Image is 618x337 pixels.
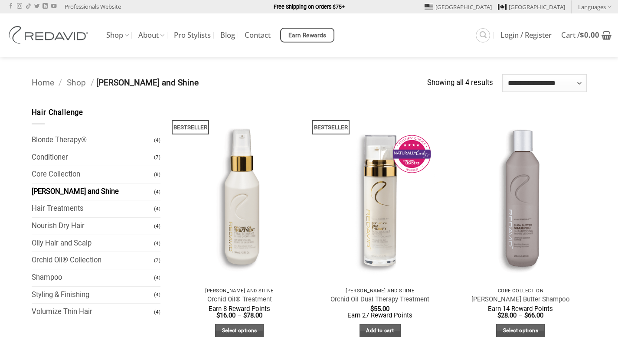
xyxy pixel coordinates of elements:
select: Shop order [502,74,587,92]
span: $ [497,311,501,319]
span: (7) [154,253,160,268]
span: / [91,78,94,88]
span: Earn 27 Reward Points [347,311,412,319]
a: Shampoo [32,269,154,286]
a: [GEOGRAPHIC_DATA] [425,0,492,13]
span: Login / Register [500,32,552,39]
a: About [138,27,164,44]
a: Pro Stylists [174,27,211,43]
a: Orchid Oil® Collection [32,252,154,269]
span: $ [580,30,584,40]
a: Contact [245,27,271,43]
bdi: 78.00 [243,311,262,319]
span: (4) [154,270,160,285]
span: $ [370,305,374,313]
p: Core Collection [459,288,582,294]
span: (4) [154,219,160,234]
span: $ [216,311,220,319]
p: [PERSON_NAME] and Shine [318,288,442,294]
a: Styling & Finishing [32,287,154,304]
span: – [518,311,523,319]
bdi: 0.00 [580,30,599,40]
a: Hair Treatments [32,200,154,217]
strong: Free Shipping on Orders $75+ [274,3,345,10]
a: [PERSON_NAME] and Shine [32,183,154,200]
a: Blog [220,27,235,43]
span: (4) [154,236,160,251]
span: – [237,311,242,319]
a: [GEOGRAPHIC_DATA] [498,0,565,13]
a: Home [32,78,54,88]
p: Showing all 4 results [427,77,493,89]
img: REDAVID Salon Products | United States [7,26,93,44]
bdi: 66.00 [524,311,543,319]
img: REDAVID Shea Butter Shampoo [455,107,587,283]
span: Earn 8 Reward Points [209,305,270,313]
a: Follow on Twitter [34,3,39,10]
a: Conditioner [32,149,154,166]
a: Follow on TikTok [26,3,31,10]
img: REDAVID Orchid Oil Treatment 90ml [173,107,306,283]
span: (7) [154,150,160,165]
bdi: 16.00 [216,311,235,319]
bdi: 55.00 [370,305,389,313]
a: [PERSON_NAME] Butter Shampoo [471,295,570,304]
a: Earn Rewards [280,28,334,43]
a: Oily Hair and Scalp [32,235,154,252]
a: Nourish Dry Hair [32,218,154,235]
nav: Breadcrumb [32,76,428,90]
span: (4) [154,304,160,320]
span: Earn 14 Reward Points [488,305,553,313]
span: (4) [154,133,160,148]
a: Volumize Thin Hair [32,304,154,321]
a: View cart [561,26,611,45]
a: Follow on YouTube [51,3,56,10]
a: Shop [67,78,86,88]
a: Follow on Instagram [17,3,22,10]
p: [PERSON_NAME] and Shine [178,288,301,294]
a: Follow on LinkedIn [43,3,48,10]
span: (8) [154,167,160,182]
span: / [59,78,62,88]
a: Search [476,28,490,43]
img: REDAVID Orchid Oil Dual Therapy ~ Award Winning Curl Care [314,107,446,283]
a: Blonde Therapy® [32,132,154,149]
span: Hair Challenge [32,108,84,117]
span: Cart / [561,32,599,39]
bdi: 28.00 [497,311,517,319]
a: Shop [106,27,129,44]
a: Follow on Facebook [8,3,13,10]
a: Languages [578,0,611,13]
a: Orchid Oil® Treatment [207,295,272,304]
span: Earn Rewards [288,31,327,40]
a: Orchid Oil Dual Therapy Treatment [330,295,429,304]
span: (4) [154,184,160,200]
span: (4) [154,201,160,216]
span: $ [243,311,247,319]
a: Login / Register [500,27,552,43]
a: Core Collection [32,166,154,183]
span: (4) [154,287,160,302]
span: $ [524,311,528,319]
